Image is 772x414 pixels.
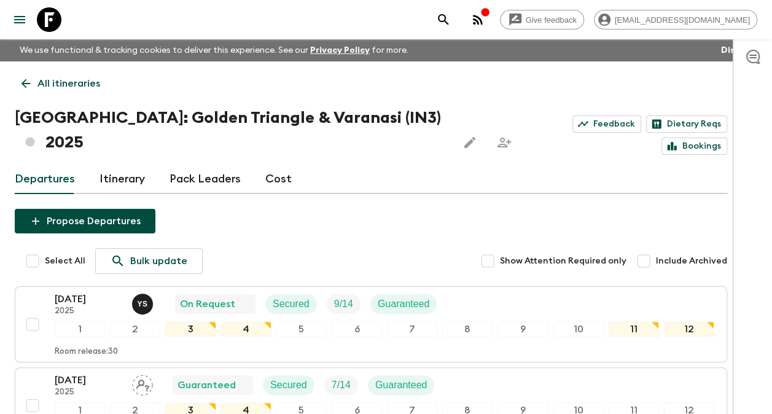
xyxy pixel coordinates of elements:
[273,297,310,311] p: Secured
[519,15,583,25] span: Give feedback
[553,321,604,337] div: 10
[594,10,757,29] div: [EMAIL_ADDRESS][DOMAIN_NAME]
[110,321,160,337] div: 2
[132,378,153,388] span: Assign pack leader
[378,297,430,311] p: Guaranteed
[324,375,358,395] div: Trip Fill
[180,297,235,311] p: On Request
[15,209,155,233] button: Propose Departures
[431,7,456,32] button: search adventures
[132,297,155,307] span: Yashvardhan Singh Shekhawat
[99,165,145,194] a: Itinerary
[270,378,307,393] p: Secured
[137,299,147,309] p: Y S
[492,130,517,155] span: Share this itinerary
[132,294,155,314] button: YS
[7,7,32,32] button: menu
[37,76,100,91] p: All itineraries
[15,71,107,96] a: All itineraries
[55,321,105,337] div: 1
[310,46,370,55] a: Privacy Policy
[15,286,727,362] button: [DATE]2025Yashvardhan Singh ShekhawatOn RequestSecuredTrip FillGuaranteed123456789101112Room rele...
[55,292,122,307] p: [DATE]
[608,15,757,25] span: [EMAIL_ADDRESS][DOMAIN_NAME]
[170,165,241,194] a: Pack Leaders
[661,138,727,155] a: Bookings
[497,321,548,337] div: 9
[609,321,659,337] div: 11
[95,248,203,274] a: Bulk update
[572,115,641,133] a: Feedback
[45,255,85,267] span: Select All
[130,254,187,268] p: Bulk update
[500,255,626,267] span: Show Attention Required only
[15,39,413,61] p: We use functional & tracking cookies to deliver this experience. See our for more.
[458,130,482,155] button: Edit this itinerary
[332,378,351,393] p: 7 / 14
[718,42,757,59] button: Dismiss
[387,321,437,337] div: 7
[375,378,427,393] p: Guaranteed
[55,307,122,316] p: 2025
[276,321,327,337] div: 5
[15,106,448,155] h1: [GEOGRAPHIC_DATA]: Golden Triangle & Varanasi (IN3) 2025
[500,10,584,29] a: Give feedback
[332,321,382,337] div: 6
[177,378,236,393] p: Guaranteed
[15,165,75,194] a: Departures
[55,347,118,357] p: Room release: 30
[656,255,727,267] span: Include Archived
[165,321,216,337] div: 3
[221,321,271,337] div: 4
[55,388,122,397] p: 2025
[664,321,714,337] div: 12
[265,294,317,314] div: Secured
[55,373,122,388] p: [DATE]
[646,115,727,133] a: Dietary Reqs
[265,165,292,194] a: Cost
[334,297,353,311] p: 9 / 14
[327,294,361,314] div: Trip Fill
[442,321,493,337] div: 8
[263,375,314,395] div: Secured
